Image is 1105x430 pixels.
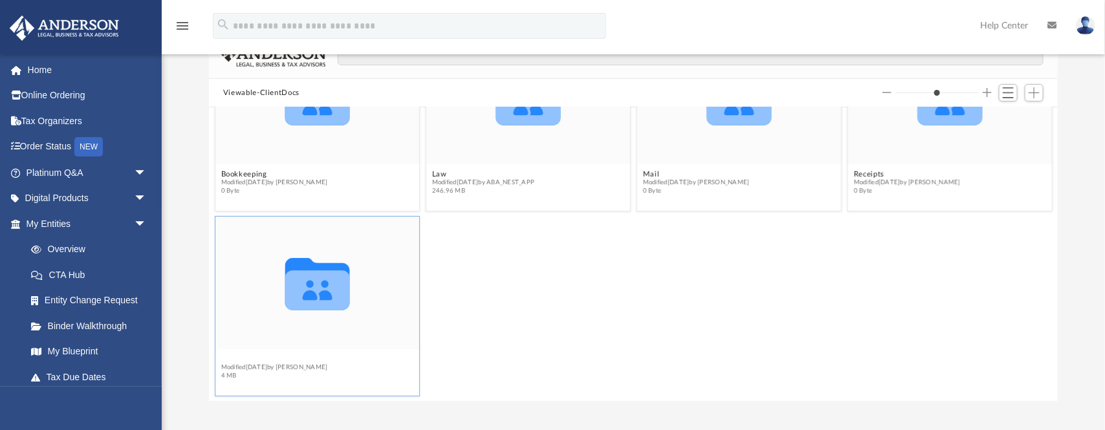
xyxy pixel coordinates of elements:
[895,88,979,97] input: Column size
[1076,16,1095,35] img: User Pic
[134,211,160,237] span: arrow_drop_down
[9,108,166,134] a: Tax Organizers
[18,364,166,390] a: Tax Due Dates
[432,169,534,178] button: Law
[6,16,123,41] img: Anderson Advisors Platinum Portal
[223,87,300,99] button: Viewable-ClientDocs
[854,169,961,178] button: Receipts
[432,178,534,186] span: Modified [DATE] by ABA_NEST_APP
[209,107,1058,402] div: grid
[9,134,166,160] a: Order StatusNEW
[134,160,160,186] span: arrow_drop_down
[134,186,160,212] span: arrow_drop_down
[854,178,961,186] span: Modified [DATE] by [PERSON_NAME]
[175,18,190,34] i: menu
[18,339,160,365] a: My Blueprint
[18,262,166,288] a: CTA Hub
[643,178,750,186] span: Modified [DATE] by [PERSON_NAME]
[221,187,327,195] span: 0 Byte
[1025,84,1044,102] button: Add
[221,178,327,186] span: Modified [DATE] by [PERSON_NAME]
[882,88,892,97] button: Decrease column size
[432,187,534,195] span: 246.96 MB
[9,160,166,186] a: Platinum Q&Aarrow_drop_down
[221,372,327,380] span: 4 MB
[221,354,327,363] button: Tax
[18,288,166,314] a: Entity Change Request
[18,313,166,339] a: Binder Walkthrough
[221,363,327,371] span: Modified [DATE] by [PERSON_NAME]
[854,187,961,195] span: 0 Byte
[175,25,190,34] a: menu
[18,237,166,263] a: Overview
[983,88,992,97] button: Increase column size
[9,186,166,211] a: Digital Productsarrow_drop_down
[216,17,230,32] i: search
[999,84,1018,102] button: Switch to List View
[74,137,103,156] div: NEW
[9,211,166,237] a: My Entitiesarrow_drop_down
[221,169,327,178] button: Bookkeeping
[9,83,166,109] a: Online Ordering
[643,187,750,195] span: 0 Byte
[643,169,750,178] button: Mail
[9,57,166,83] a: Home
